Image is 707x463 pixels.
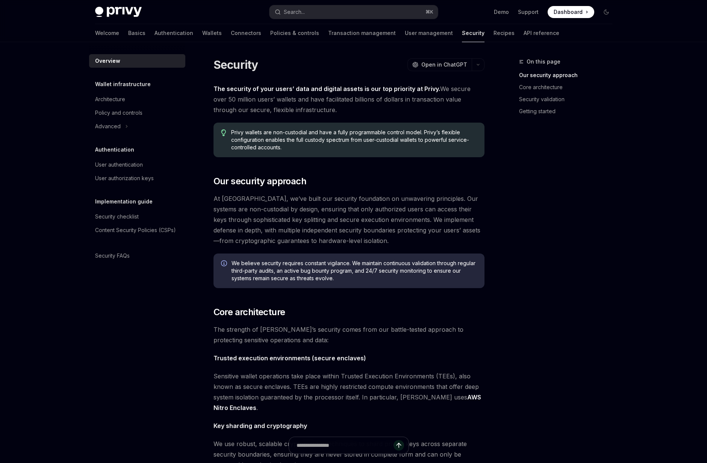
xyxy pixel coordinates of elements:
[494,24,515,42] a: Recipes
[232,260,477,282] span: We believe security requires constant vigilance. We maintain continuous validation through regula...
[89,106,185,120] a: Policy and controls
[95,56,120,65] div: Overview
[89,249,185,263] a: Security FAQs
[95,24,119,42] a: Welcome
[213,58,258,71] h1: Security
[407,58,472,71] button: Open in ChatGPT
[95,251,130,260] div: Security FAQs
[89,210,185,223] a: Security checklist
[328,24,396,42] a: Transaction management
[231,24,261,42] a: Connectors
[519,105,618,117] a: Getting started
[95,108,142,117] div: Policy and controls
[95,226,176,235] div: Content Security Policies (CSPs)
[554,8,583,16] span: Dashboard
[405,24,453,42] a: User management
[425,9,433,15] span: ⌘ K
[89,54,185,68] a: Overview
[394,440,404,451] button: Send message
[213,85,440,93] strong: The security of your users’ data and digital assets is our top priority at Privy.
[95,212,139,221] div: Security checklist
[95,80,151,89] h5: Wallet infrastructure
[89,158,185,172] a: User authentication
[213,306,285,318] span: Core architecture
[202,24,222,42] a: Wallets
[95,145,134,154] h5: Authentication
[128,24,145,42] a: Basics
[89,120,185,133] button: Toggle Advanced section
[213,354,366,362] strong: Trusted execution environments (secure enclaves)
[269,5,438,19] button: Open search
[600,6,612,18] button: Toggle dark mode
[548,6,594,18] a: Dashboard
[89,93,185,106] a: Architecture
[297,437,394,454] input: Ask a question...
[154,24,193,42] a: Authentication
[95,122,121,131] div: Advanced
[213,371,484,413] span: Sensitive wallet operations take place within Trusted Execution Environments (TEEs), also known a...
[527,57,560,66] span: On this page
[95,174,154,183] div: User authorization keys
[518,8,539,16] a: Support
[519,69,618,81] a: Our security approach
[270,24,319,42] a: Policies & controls
[421,61,467,68] span: Open in ChatGPT
[95,197,153,206] h5: Implementation guide
[519,93,618,105] a: Security validation
[231,129,477,151] span: Privy wallets are non-custodial and have a fully programmable control model. Privy’s flexible con...
[284,8,305,17] div: Search...
[519,81,618,93] a: Core architecture
[213,324,484,345] span: The strength of [PERSON_NAME]’s security comes from our battle-tested approach to protecting sens...
[95,95,125,104] div: Architecture
[213,175,306,187] span: Our security approach
[89,223,185,237] a: Content Security Policies (CSPs)
[524,24,559,42] a: API reference
[89,172,185,185] a: User authorization keys
[221,129,226,136] svg: Tip
[213,83,484,115] span: We secure over 50 million users’ wallets and have facilitated billions of dollars in transaction ...
[462,24,484,42] a: Security
[213,422,307,430] strong: Key sharding and cryptography
[213,193,484,246] span: At [GEOGRAPHIC_DATA], we’ve built our security foundation on unwavering principles. Our systems a...
[95,160,143,169] div: User authentication
[494,8,509,16] a: Demo
[221,260,229,268] svg: Info
[95,7,142,17] img: dark logo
